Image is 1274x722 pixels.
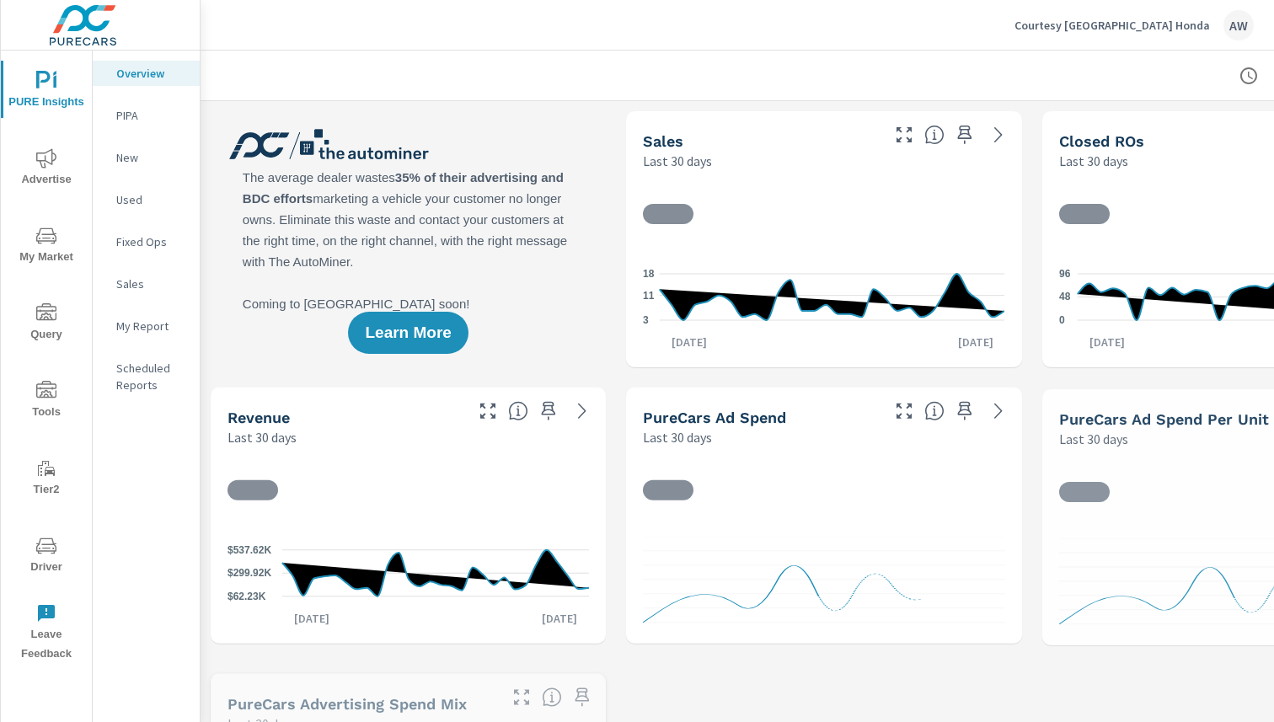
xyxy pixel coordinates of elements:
[1059,291,1071,303] text: 48
[6,71,87,112] span: PURE Insights
[474,398,501,425] button: Make Fullscreen
[116,233,186,250] p: Fixed Ops
[116,360,186,393] p: Scheduled Reports
[951,398,978,425] span: Save this to your personalized report
[227,544,271,556] text: $537.62K
[985,121,1012,148] a: See more details in report
[1223,10,1254,40] div: AW
[93,356,200,398] div: Scheduled Reports
[643,151,712,171] p: Last 30 days
[6,603,87,664] span: Leave Feedback
[542,687,562,708] span: This table looks at how you compare to the amount of budget you spend per channel as opposed to y...
[6,148,87,190] span: Advertise
[116,191,186,208] p: Used
[508,401,528,421] span: Total sales revenue over the selected date range. [Source: This data is sourced from the dealer’s...
[116,65,186,82] p: Overview
[891,121,918,148] button: Make Fullscreen
[116,107,186,124] p: PIPA
[227,591,266,602] text: $62.23K
[643,268,655,280] text: 18
[924,401,945,421] span: Total cost of media for all PureCars channels for the selected dealership group over the selected...
[6,381,87,422] span: Tools
[6,536,87,577] span: Driver
[1059,151,1128,171] p: Last 30 days
[282,610,341,627] p: [DATE]
[227,567,271,579] text: $299.92K
[227,695,467,713] h5: PureCars Advertising Spend Mix
[1059,132,1144,150] h5: Closed ROs
[6,458,87,500] span: Tier2
[93,61,200,86] div: Overview
[93,313,200,339] div: My Report
[569,684,596,711] span: Save this to your personalized report
[1014,18,1210,33] p: Courtesy [GEOGRAPHIC_DATA] Honda
[1059,314,1065,326] text: 0
[227,409,290,426] h5: Revenue
[891,398,918,425] button: Make Fullscreen
[508,684,535,711] button: Make Fullscreen
[227,427,297,447] p: Last 30 days
[985,398,1012,425] a: See more details in report
[93,229,200,254] div: Fixed Ops
[643,427,712,447] p: Last 30 days
[1059,268,1071,280] text: 96
[6,226,87,267] span: My Market
[1059,429,1128,449] p: Last 30 days
[643,409,786,426] h5: PureCars Ad Spend
[1078,334,1137,350] p: [DATE]
[116,149,186,166] p: New
[643,132,683,150] h5: Sales
[116,318,186,334] p: My Report
[93,145,200,170] div: New
[116,275,186,292] p: Sales
[643,290,655,302] text: 11
[643,314,649,326] text: 3
[946,334,1005,350] p: [DATE]
[951,121,978,148] span: Save this to your personalized report
[924,125,945,145] span: Number of vehicles sold by the dealership over the selected date range. [Source: This data is sou...
[93,271,200,297] div: Sales
[535,398,562,425] span: Save this to your personalized report
[348,312,468,354] button: Learn More
[6,303,87,345] span: Query
[660,334,719,350] p: [DATE]
[530,610,589,627] p: [DATE]
[1,51,92,671] div: nav menu
[93,103,200,128] div: PIPA
[93,187,200,212] div: Used
[569,398,596,425] a: See more details in report
[365,325,451,340] span: Learn More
